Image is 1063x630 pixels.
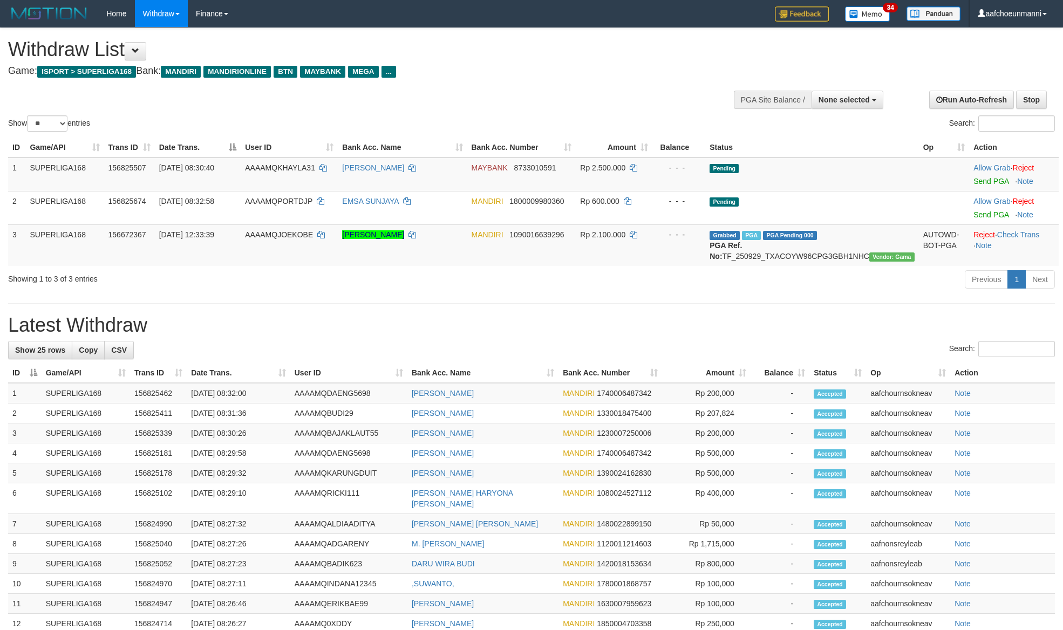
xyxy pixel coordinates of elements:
span: MAYBANK [472,163,508,172]
th: Date Trans.: activate to sort column descending [155,138,241,157]
th: Date Trans.: activate to sort column ascending [187,363,290,383]
td: Rp 400,000 [662,483,751,514]
span: · [973,163,1012,172]
span: Copy 1090016639296 to clipboard [509,230,564,239]
span: Copy 1420018153634 to clipboard [597,559,651,568]
span: Accepted [814,520,846,529]
a: Reject [1013,197,1034,206]
span: Pending [710,164,739,173]
td: Rp 200,000 [662,383,751,403]
a: [PERSON_NAME] HARYONA [PERSON_NAME] [412,489,513,508]
a: Note [955,429,971,437]
td: Rp 500,000 [662,463,751,483]
td: AAAAMQRICKI111 [290,483,407,514]
h4: Game: Bank: [8,66,698,77]
span: Copy 1800009980360 to clipboard [509,197,564,206]
span: MANDIRI [563,519,595,528]
span: Copy [79,346,98,354]
td: AAAAMQADGARENY [290,534,407,554]
span: Accepted [814,429,846,439]
label: Search: [949,341,1055,357]
th: Balance: activate to sort column ascending [751,363,809,383]
td: 156825052 [130,554,187,574]
span: Copy 1080024527112 to clipboard [597,489,651,497]
span: Accepted [814,620,846,629]
td: [DATE] 08:27:23 [187,554,290,574]
span: CSV [111,346,127,354]
td: [DATE] 08:29:32 [187,463,290,483]
span: MEGA [348,66,379,78]
td: TF_250929_TXACOYW96CPG3GBH1NHC [705,224,918,266]
a: Reject [1013,163,1034,172]
td: - [751,594,809,614]
td: 4 [8,443,42,463]
span: Accepted [814,389,846,399]
td: AAAAMQDAENG5698 [290,443,407,463]
td: AAAAMQALDIAADITYA [290,514,407,534]
a: DARU WIRA BUDI [412,559,475,568]
td: Rp 207,824 [662,403,751,423]
td: - [751,483,809,514]
span: Accepted [814,449,846,458]
a: Note [955,489,971,497]
span: Accepted [814,600,846,609]
td: - [751,403,809,423]
a: EMSA SUNJAYA [342,197,399,206]
td: 8 [8,534,42,554]
span: AAAAMQPORTDJP [245,197,312,206]
a: [PERSON_NAME] [412,619,474,628]
td: aafnonsreyleab [866,554,950,574]
td: 156825181 [130,443,187,463]
a: [PERSON_NAME] [412,389,474,398]
span: Pending [710,197,739,207]
td: aafnonsreyleab [866,534,950,554]
span: Show 25 rows [15,346,65,354]
a: CSV [104,341,134,359]
span: AAAAMQJOEKOBE [245,230,313,239]
h1: Latest Withdraw [8,314,1055,336]
span: BTN [274,66,297,78]
span: Accepted [814,489,846,498]
span: Accepted [814,580,846,589]
a: [PERSON_NAME] [412,449,474,457]
span: MANDIRI [563,389,595,398]
td: 2 [8,403,42,423]
td: 5 [8,463,42,483]
a: [PERSON_NAME] [412,599,474,608]
a: Check Trans [997,230,1040,239]
a: [PERSON_NAME] [412,409,474,417]
td: Rp 500,000 [662,443,751,463]
span: ISPORT > SUPERLIGA168 [37,66,136,78]
span: MANDIRI [563,469,595,477]
a: Note [1017,177,1033,186]
th: Amount: activate to sort column ascending [662,363,751,383]
td: Rp 50,000 [662,514,751,534]
td: AAAAMQERIKBAE99 [290,594,407,614]
span: Copy 1740006487342 to clipboard [597,389,651,398]
td: aafchournsokneav [866,594,950,614]
td: SUPERLIGA168 [25,224,104,266]
td: [DATE] 08:31:36 [187,403,290,423]
span: MANDIRIONLINE [203,66,271,78]
a: ,SUWANTO, [412,579,454,588]
th: Trans ID: activate to sort column ascending [104,138,155,157]
span: Copy 1390024162830 to clipboard [597,469,651,477]
td: aafchournsokneav [866,574,950,594]
span: MANDIRI [563,599,595,608]
td: 11 [8,594,42,614]
th: Status [705,138,918,157]
a: [PERSON_NAME] [PERSON_NAME] [412,519,538,528]
span: Copy 1480022899150 to clipboard [597,519,651,528]
img: Feedback.jpg [775,6,829,22]
td: 1 [8,157,25,191]
td: 156825040 [130,534,187,554]
td: AAAAMQINDANA12345 [290,574,407,594]
a: Note [955,449,971,457]
td: 7 [8,514,42,534]
td: - [751,514,809,534]
span: MANDIRI [563,559,595,568]
span: MANDIRI [472,230,503,239]
td: · [969,157,1059,191]
span: Copy 1330018475400 to clipboard [597,409,651,417]
span: 34 [883,3,897,12]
